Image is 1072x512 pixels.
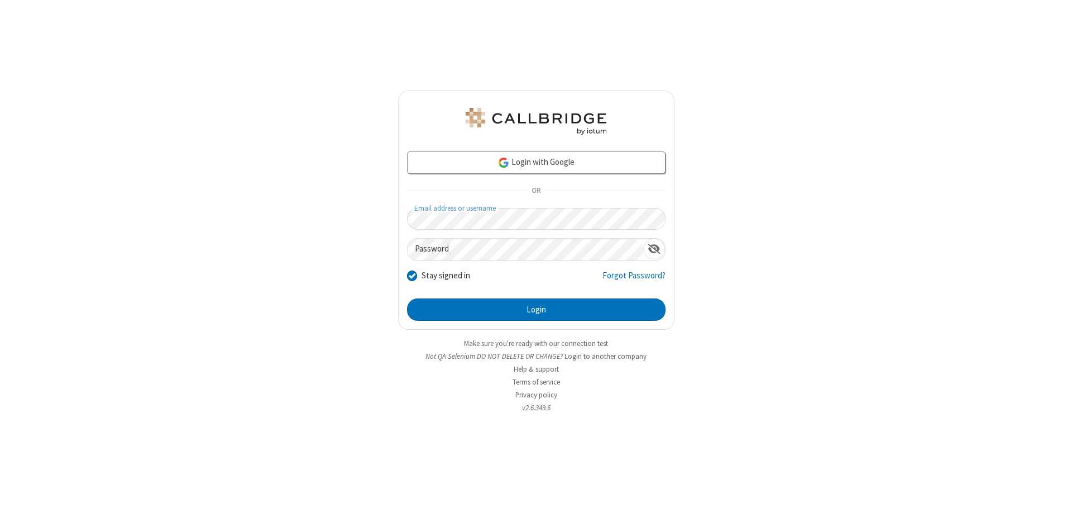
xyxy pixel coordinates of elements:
div: Show password [643,239,665,259]
a: Terms of service [513,377,560,387]
a: Make sure you're ready with our connection test [464,339,608,348]
span: OR [527,183,545,199]
a: Login with Google [407,151,666,174]
input: Email address or username [407,208,666,230]
a: Privacy policy [515,390,557,400]
iframe: Chat [1044,483,1064,504]
button: Login to another company [564,351,647,362]
img: google-icon.png [497,157,510,169]
img: QA Selenium DO NOT DELETE OR CHANGE [463,108,609,135]
a: Forgot Password? [602,269,666,291]
li: Not QA Selenium DO NOT DELETE OR CHANGE? [398,351,674,362]
input: Password [408,239,643,260]
li: v2.6.349.6 [398,402,674,413]
label: Stay signed in [422,269,470,282]
button: Login [407,298,666,321]
a: Help & support [514,364,559,374]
